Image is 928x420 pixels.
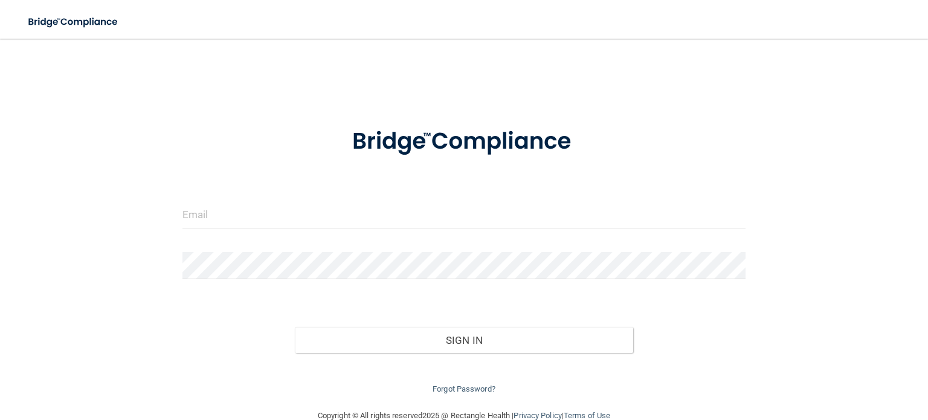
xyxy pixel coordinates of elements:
[328,111,601,172] img: bridge_compliance_login_screen.278c3ca4.svg
[295,327,633,354] button: Sign In
[182,201,746,228] input: Email
[514,411,561,420] a: Privacy Policy
[564,411,610,420] a: Terms of Use
[18,10,129,34] img: bridge_compliance_login_screen.278c3ca4.svg
[433,384,495,393] a: Forgot Password?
